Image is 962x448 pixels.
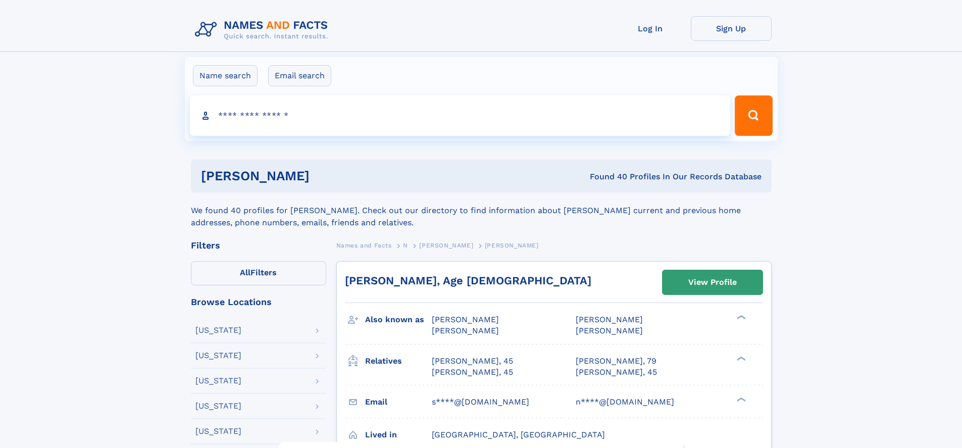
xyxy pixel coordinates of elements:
[365,353,432,370] h3: Relatives
[195,427,241,435] div: [US_STATE]
[240,268,250,277] span: All
[432,367,513,378] a: [PERSON_NAME], 45
[610,16,691,41] a: Log In
[191,297,326,307] div: Browse Locations
[195,326,241,334] div: [US_STATE]
[432,356,513,367] a: [PERSON_NAME], 45
[191,192,772,229] div: We found 40 profiles for [PERSON_NAME]. Check out our directory to find information about [PERSON...
[576,356,656,367] a: [PERSON_NAME], 79
[576,367,657,378] a: [PERSON_NAME], 45
[191,261,326,285] label: Filters
[365,393,432,411] h3: Email
[195,352,241,360] div: [US_STATE]
[688,271,737,294] div: View Profile
[432,315,499,324] span: [PERSON_NAME]
[449,171,762,182] div: Found 40 Profiles In Our Records Database
[734,314,746,321] div: ❯
[419,239,473,252] a: [PERSON_NAME]
[191,16,336,43] img: Logo Names and Facts
[432,430,605,439] span: [GEOGRAPHIC_DATA], [GEOGRAPHIC_DATA]
[576,326,643,335] span: [PERSON_NAME]
[191,241,326,250] div: Filters
[345,274,591,287] a: [PERSON_NAME], Age [DEMOGRAPHIC_DATA]
[432,326,499,335] span: [PERSON_NAME]
[419,242,473,249] span: [PERSON_NAME]
[576,315,643,324] span: [PERSON_NAME]
[201,170,450,182] h1: [PERSON_NAME]
[403,239,408,252] a: N
[734,396,746,403] div: ❯
[365,426,432,443] h3: Lived in
[193,65,258,86] label: Name search
[195,377,241,385] div: [US_STATE]
[403,242,408,249] span: N
[336,239,392,252] a: Names and Facts
[190,95,731,136] input: search input
[365,311,432,328] h3: Also known as
[691,16,772,41] a: Sign Up
[735,95,772,136] button: Search Button
[268,65,331,86] label: Email search
[734,355,746,362] div: ❯
[195,402,241,410] div: [US_STATE]
[663,270,763,294] a: View Profile
[485,242,539,249] span: [PERSON_NAME]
